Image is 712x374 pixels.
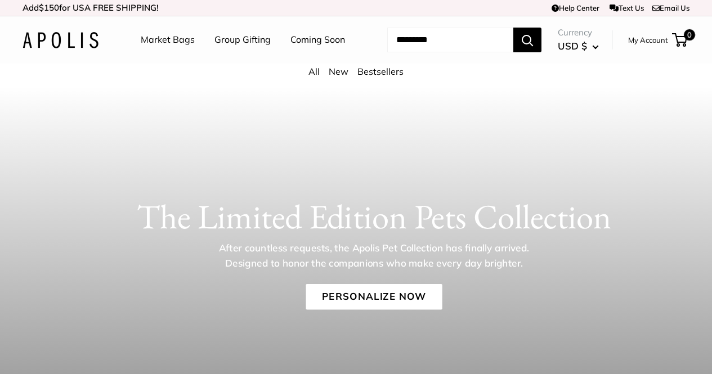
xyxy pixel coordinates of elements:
[628,33,668,47] a: My Account
[200,241,548,271] p: After countless requests, the Apolis Pet Collection has finally arrived. Designed to honor the co...
[329,66,348,77] a: New
[673,33,687,47] a: 0
[39,2,59,13] span: $150
[308,66,320,77] a: All
[141,31,195,48] a: Market Bags
[558,37,599,55] button: USD $
[57,197,691,237] h1: The Limited Edition Pets Collection
[552,3,599,12] a: Help Center
[387,28,513,52] input: Search...
[23,32,98,48] img: Apolis
[357,66,404,77] a: Bestsellers
[290,31,345,48] a: Coming Soon
[306,284,442,310] a: Personalize Now
[558,40,587,52] span: USD $
[684,29,695,40] span: 0
[214,31,271,48] a: Group Gifting
[652,3,689,12] a: Email Us
[558,25,599,40] span: Currency
[610,3,644,12] a: Text Us
[513,28,541,52] button: Search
